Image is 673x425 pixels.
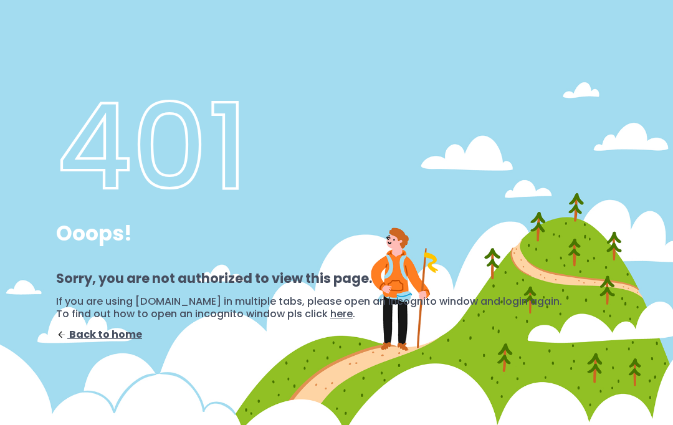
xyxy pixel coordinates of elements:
[56,295,562,321] p: If you are using [DOMAIN_NAME] in multiple tabs, please open an incognito window and login again....
[330,307,353,321] a: here
[56,77,562,217] h1: 401
[56,269,562,289] p: Sorry, you are not authorized to view this page.
[56,221,562,246] p: Ooops!
[56,327,142,341] a: Back to home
